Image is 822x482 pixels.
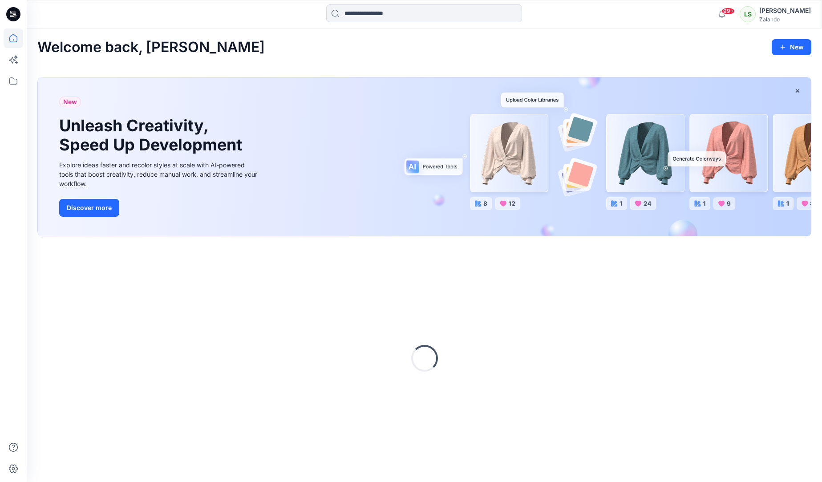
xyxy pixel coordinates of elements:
[772,39,811,55] button: New
[59,199,259,217] a: Discover more
[740,6,756,22] div: LS
[37,39,265,56] h2: Welcome back, [PERSON_NAME]
[59,199,119,217] button: Discover more
[759,5,811,16] div: [PERSON_NAME]
[63,97,77,107] span: New
[759,16,811,23] div: Zalando
[59,160,259,188] div: Explore ideas faster and recolor styles at scale with AI-powered tools that boost creativity, red...
[59,116,246,154] h1: Unleash Creativity, Speed Up Development
[721,8,735,15] span: 99+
